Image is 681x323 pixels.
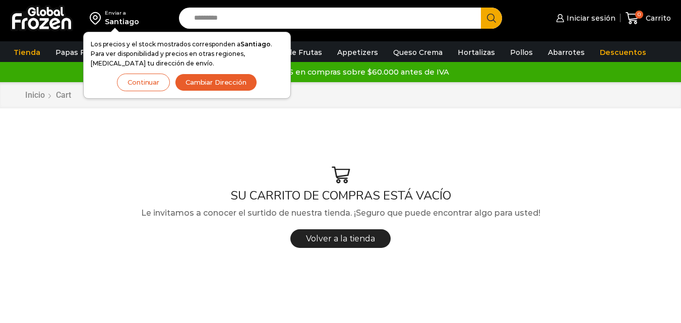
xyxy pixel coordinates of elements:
[90,10,105,27] img: address-field-icon.svg
[240,40,271,48] strong: Santiago
[50,43,106,62] a: Papas Fritas
[259,43,327,62] a: Pulpa de Frutas
[56,90,71,100] span: Cart
[175,74,257,91] button: Cambiar Dirección
[332,43,383,62] a: Appetizers
[643,13,671,23] span: Carrito
[18,207,663,220] p: Le invitamos a conocer el surtido de nuestra tienda. ¡Seguro que puede encontrar algo para usted!
[306,234,375,243] span: Volver a la tienda
[117,74,170,91] button: Continuar
[635,11,643,19] span: 0
[18,188,663,203] h1: SU CARRITO DE COMPRAS ESTÁ VACÍO
[9,43,45,62] a: Tienda
[626,7,671,30] a: 0 Carrito
[290,229,391,248] a: Volver a la tienda
[505,43,538,62] a: Pollos
[105,17,139,27] div: Santiago
[564,13,615,23] span: Iniciar sesión
[543,43,590,62] a: Abarrotes
[595,43,651,62] a: Descuentos
[388,43,448,62] a: Queso Crema
[553,8,615,28] a: Iniciar sesión
[105,10,139,17] div: Enviar a
[453,43,500,62] a: Hortalizas
[481,8,502,29] button: Search button
[25,90,45,101] a: Inicio
[91,39,283,69] p: Los precios y el stock mostrados corresponden a . Para ver disponibilidad y precios en otras regi...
